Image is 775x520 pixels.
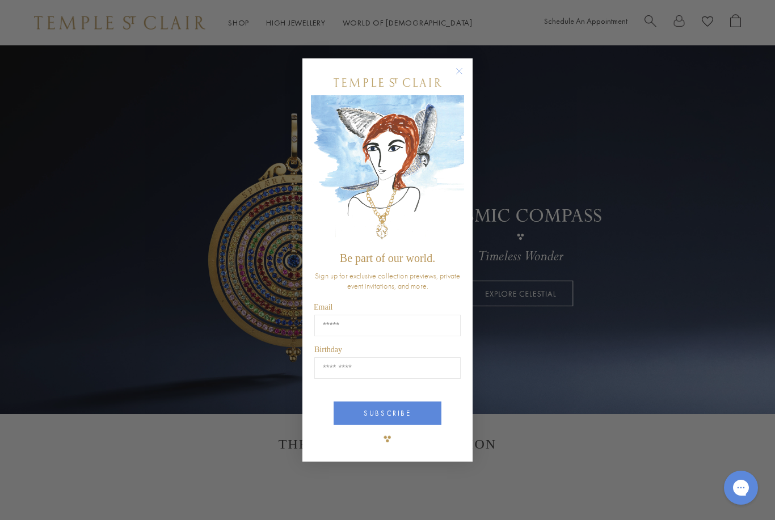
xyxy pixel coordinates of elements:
[314,345,342,354] span: Birthday
[718,467,764,509] iframe: Gorgias live chat messenger
[458,70,472,84] button: Close dialog
[314,303,332,311] span: Email
[314,315,461,336] input: Email
[340,252,435,264] span: Be part of our world.
[311,95,464,247] img: c4a9eb12-d91a-4d4a-8ee0-386386f4f338.jpeg
[315,270,460,291] span: Sign up for exclusive collection previews, private event invitations, and more.
[376,428,399,450] img: TSC
[334,401,441,425] button: SUBSCRIBE
[334,78,441,87] img: Temple St. Clair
